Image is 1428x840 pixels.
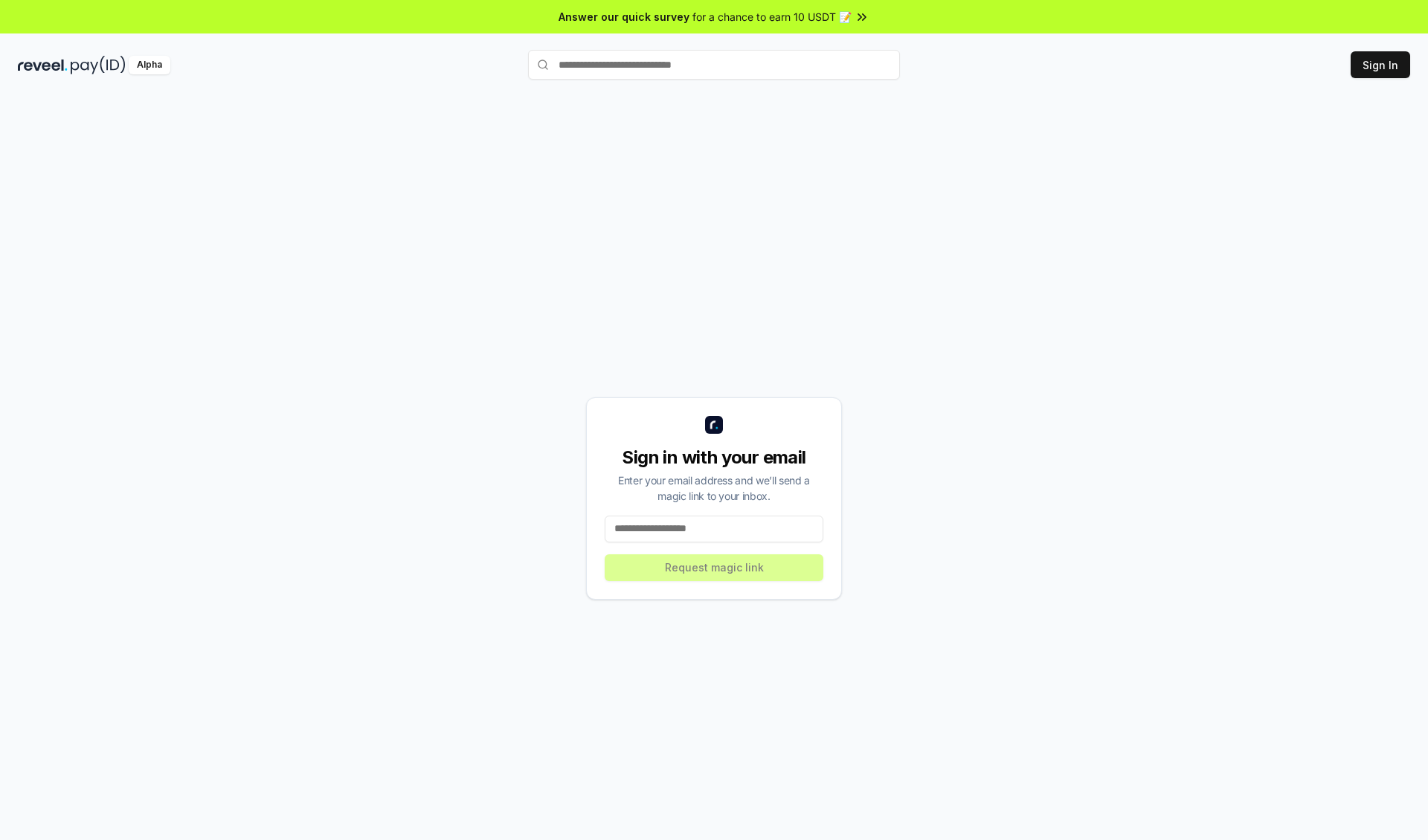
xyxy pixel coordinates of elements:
button: Sign In [1351,51,1410,78]
span: for a chance to earn 10 USDT 📝 [692,9,852,25]
div: Sign in with your email [605,446,823,469]
img: reveel_dark [18,56,68,74]
div: Enter your email address and we’ll send a magic link to your inbox. [605,472,823,504]
img: logo_small [705,416,723,434]
img: pay_id [71,56,126,74]
div: Alpha [129,56,170,74]
span: Answer our quick survey [559,9,689,25]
